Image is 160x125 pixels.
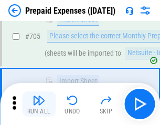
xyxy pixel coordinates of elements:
img: Support [125,6,134,15]
div: Skip [100,108,113,114]
img: Back [8,4,21,17]
div: Undo [65,108,80,114]
div: Run All [27,108,51,114]
img: Undo [66,94,79,107]
div: Import Sheet [57,75,99,88]
button: Run All [22,91,56,117]
div: Prepaid Expenses ([DATE]) [25,6,115,16]
img: Skip [100,94,112,107]
img: Settings menu [139,4,152,17]
button: Skip [89,91,123,117]
span: # 705 [25,32,40,40]
button: Undo [56,91,89,117]
img: Main button [131,96,148,112]
img: Run All [33,94,45,107]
